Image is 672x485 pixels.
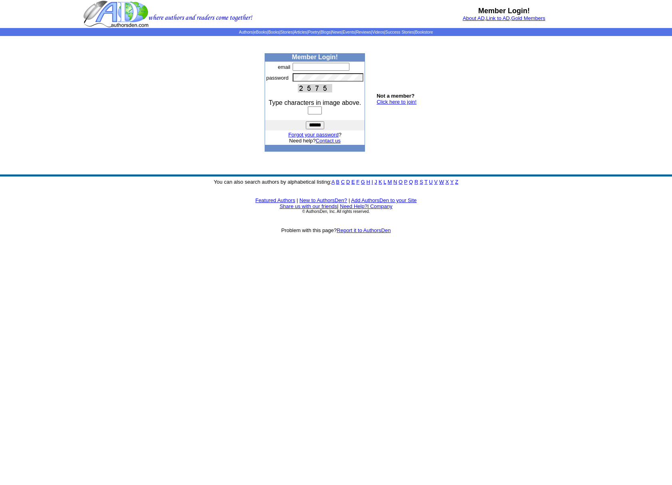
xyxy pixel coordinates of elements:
[278,64,290,70] font: email
[266,75,289,81] font: password
[429,179,433,185] a: U
[332,30,342,34] a: News
[370,203,393,209] a: Company
[214,179,459,185] font: You can also search authors by alphabetical listing:
[349,197,350,203] font: |
[288,132,341,138] font: ?
[343,30,355,34] a: Events
[288,132,339,138] a: Forgot your password
[385,30,414,34] a: Success Stories
[356,30,371,34] a: Reviews
[372,30,384,34] a: Videos
[415,179,418,185] a: R
[297,197,298,203] font: |
[316,138,341,144] a: Contact us
[367,203,393,209] font: |
[351,179,355,185] a: E
[409,179,413,185] a: Q
[321,30,331,34] a: Blogs
[337,227,391,233] a: Report it to AuthorsDen
[377,99,417,105] a: Click here to join!
[254,30,267,34] a: eBooks
[377,93,415,99] b: Not a member?
[346,179,350,185] a: D
[434,179,438,185] a: V
[478,7,530,15] b: Member Login!
[280,30,293,34] a: Stories
[308,30,319,34] a: Poetry
[356,179,359,185] a: F
[281,227,391,233] font: Problem with this page?
[379,179,382,185] a: K
[268,30,279,34] a: Books
[388,179,392,185] a: M
[455,179,458,185] a: Z
[372,179,373,185] a: I
[463,15,485,21] a: About AD
[375,179,377,185] a: J
[239,30,253,34] a: Authors
[404,179,407,185] a: P
[399,179,403,185] a: O
[463,15,545,21] font: , ,
[361,179,365,185] a: G
[450,179,453,185] a: Y
[292,54,338,60] b: Member Login!
[383,179,386,185] a: L
[337,203,338,209] font: |
[269,99,361,106] font: Type characters in image above.
[331,179,335,185] a: A
[425,179,428,185] a: T
[340,203,367,209] a: Need Help?
[298,84,332,92] img: This Is CAPTCHA Image
[341,179,345,185] a: C
[393,179,397,185] a: N
[279,203,337,209] a: Share us with our friends
[439,179,444,185] a: W
[336,179,340,185] a: B
[302,209,370,214] font: © AuthorsDen, Inc. All rights reserved.
[511,15,545,21] a: Gold Members
[299,197,347,203] a: New to AuthorsDen?
[486,15,510,21] a: Link to AD
[445,179,449,185] a: X
[255,197,295,203] a: Featured Authors
[415,30,433,34] a: Bookstore
[239,30,433,34] span: | | | | | | | | | | | |
[351,197,417,203] a: Add AuthorsDen to your Site
[420,179,423,185] a: S
[289,138,341,144] font: Need help?
[367,179,370,185] a: H
[294,30,307,34] a: Articles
